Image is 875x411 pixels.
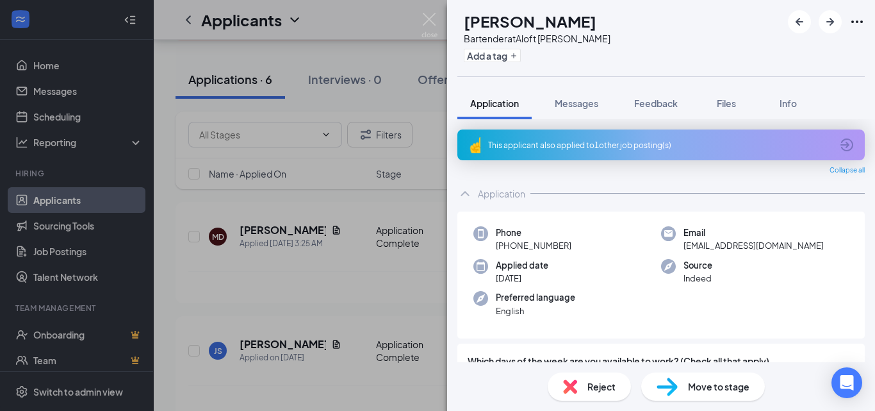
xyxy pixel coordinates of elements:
svg: ArrowLeftNew [792,14,807,29]
span: Feedback [634,97,678,109]
button: ArrowLeftNew [788,10,811,33]
button: ArrowRight [819,10,842,33]
button: PlusAdd a tag [464,49,521,62]
span: Applied date [496,259,548,272]
svg: ChevronUp [457,186,473,201]
span: Collapse all [830,165,865,176]
span: Phone [496,226,571,239]
span: [DATE] [496,272,548,285]
div: Bartender at Aloft [PERSON_NAME] [464,32,610,45]
svg: Ellipses [849,14,865,29]
span: Application [470,97,519,109]
svg: Plus [510,52,518,60]
span: Files [717,97,736,109]
h1: [PERSON_NAME] [464,10,596,32]
div: Open Intercom Messenger [831,367,862,398]
span: Messages [555,97,598,109]
svg: ArrowRight [822,14,838,29]
span: [PHONE_NUMBER] [496,239,571,252]
span: Preferred language [496,291,575,304]
span: Move to stage [688,380,749,394]
span: English [496,305,575,317]
span: [EMAIL_ADDRESS][DOMAIN_NAME] [683,239,824,252]
svg: ArrowCircle [839,137,855,153]
span: Email [683,226,824,239]
span: Reject [587,380,616,394]
span: Info [780,97,797,109]
span: Indeed [683,272,712,285]
div: This applicant also applied to 1 other job posting(s) [488,140,831,151]
div: Application [478,187,525,200]
span: Which days of the week are you available to work? (Check all that apply) [468,354,769,368]
span: Source [683,259,712,272]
